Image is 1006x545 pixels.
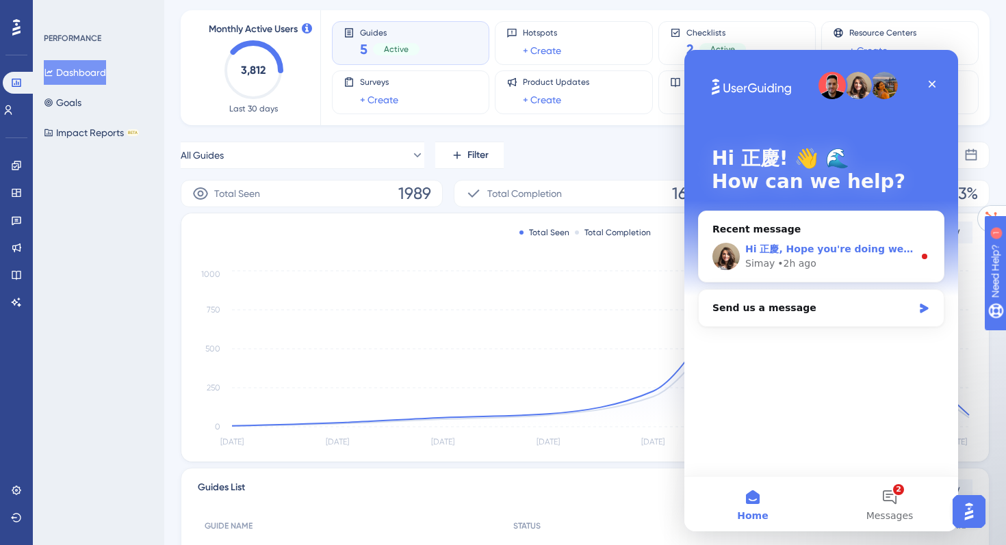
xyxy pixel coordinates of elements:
div: Send us a message [14,239,260,277]
text: 3,812 [241,64,266,77]
span: Monthly Active Users [209,21,298,38]
span: Need Help? [32,3,86,20]
span: Surveys [360,77,398,88]
tspan: [DATE] [431,437,454,447]
tspan: [DATE] [220,437,244,447]
span: Checklists [686,27,746,37]
span: GUIDE NAME [205,520,253,531]
span: 1989 [398,183,431,204]
button: All Guides [181,142,424,169]
span: 2 [686,40,694,59]
span: Messages [182,461,229,470]
a: + Create [523,92,561,108]
a: + Create [849,42,888,59]
span: Total Completion [487,185,562,202]
a: + Create [360,92,398,108]
div: Total Seen [519,227,569,238]
a: + Create [523,42,561,59]
span: 5 [360,40,367,59]
span: Resource Centers [849,27,916,38]
div: Simay [61,207,90,221]
tspan: 750 [207,305,220,315]
div: Total Completion [575,227,651,238]
tspan: 500 [205,344,220,354]
span: Total Seen [214,185,260,202]
div: PERFORMANCE [44,33,101,44]
span: Active [384,44,409,55]
iframe: UserGuiding AI Assistant Launcher [949,491,990,532]
div: • 2h ago [93,207,132,221]
tspan: [DATE] [326,437,349,447]
div: Send us a message [28,251,229,265]
button: Dashboard [44,60,106,85]
tspan: [DATE] [641,437,665,447]
div: BETA [127,129,139,136]
button: Goals [44,90,81,115]
div: 1 [95,7,99,18]
span: Guides [360,27,420,37]
button: Messages [137,427,274,481]
span: Last 30 days [229,103,278,114]
span: Hi 正慶, Hope you're doing well. Since we already have another open conversation, I'll be minimizin... [61,194,730,204]
span: 1653 [672,183,705,204]
span: Guides List [198,479,245,501]
tspan: 1000 [201,269,220,279]
button: Impact ReportsBETA [44,120,139,145]
tspan: 250 [207,383,220,393]
span: Filter [467,147,489,163]
iframe: Intercom live chat [684,50,958,531]
span: STATUS [513,520,541,531]
tspan: 0 [215,422,220,431]
button: Filter [435,142,504,169]
div: Close [235,22,260,46]
span: All Guides [181,147,224,163]
tspan: [DATE] [537,437,560,447]
span: 83% [949,183,978,204]
span: Home [53,461,83,470]
span: Active [710,44,735,55]
span: Product Updates [523,77,589,88]
span: Hotspots [523,27,561,38]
